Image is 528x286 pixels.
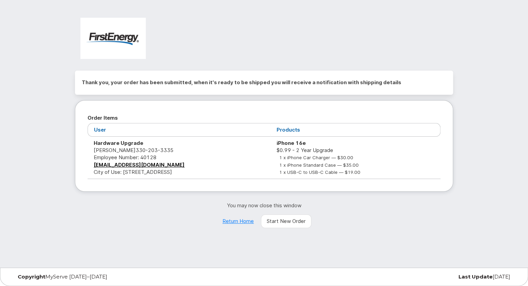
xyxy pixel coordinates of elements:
a: [EMAIL_ADDRESS][DOMAIN_NAME] [94,162,185,168]
p: You may now close this window [75,202,453,209]
span: 330 [136,147,173,153]
h2: Thank you, your order has been submitted, when it's ready to be shipped you will receive a notifi... [82,77,446,88]
span: 203 [145,147,158,153]
th: User [88,123,270,136]
div: [DATE] [348,274,515,280]
td: $0.99 - 2 Year Upgrade [270,137,440,179]
div: MyServe [DATE]–[DATE] [13,274,180,280]
strong: iPhone 16e [277,140,306,146]
strong: Hardware Upgrade [94,140,143,146]
a: Return Home [217,214,260,228]
span: Employee Number: 40128 [94,154,156,161]
small: 1 x iPhone Car Charger — $30.00 [279,155,353,160]
img: FirstEnergy Corp [80,18,146,59]
small: 1 x USB-C to USB-C Cable — $19.00 [279,169,360,175]
strong: Last Update [459,273,493,280]
h2: Order Items [88,113,440,123]
small: 1 x iPhone Standard Case — $35.00 [279,162,359,168]
td: [PERSON_NAME] City of Use: [STREET_ADDRESS] [88,137,270,179]
iframe: Messenger Launcher [498,256,523,281]
a: Start New Order [261,214,311,228]
strong: Copyright [18,273,45,280]
span: 3335 [158,147,173,153]
th: Products [270,123,440,136]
